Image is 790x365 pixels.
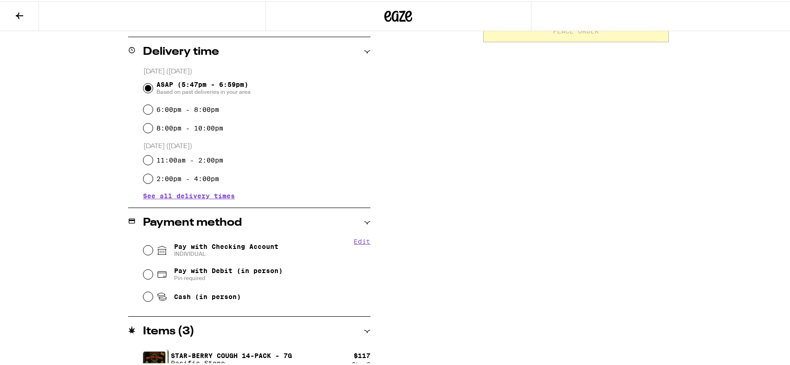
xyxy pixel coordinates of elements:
[143,325,194,336] h2: Items ( 3 )
[553,26,599,33] span: Place Order
[483,19,669,41] button: Place Order
[143,141,370,150] p: [DATE] ([DATE])
[156,87,251,94] span: Based on past deliveries in your area
[174,266,283,273] span: Pay with Debit (in person)
[174,273,283,280] span: Pin required
[171,351,292,358] p: Star-berry Cough 14-Pack - 7g
[156,174,219,181] label: 2:00pm - 4:00pm
[6,7,67,14] span: Hi. Need any help?
[143,45,219,56] h2: Delivery time
[354,236,370,244] button: Edit
[156,104,219,112] label: 6:00pm - 8:00pm
[143,66,370,75] p: [DATE] ([DATE])
[174,292,241,299] span: Cash (in person)
[143,216,242,227] h2: Payment method
[354,351,370,358] div: $ 117
[156,123,223,130] label: 8:00pm - 10:00pm
[156,155,223,163] label: 11:00am - 2:00pm
[174,249,278,256] span: INDIVIDUAL
[143,191,235,198] button: See all delivery times
[174,241,278,256] span: Pay with Checking Account
[156,79,251,94] span: ASAP (5:47pm - 6:59pm)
